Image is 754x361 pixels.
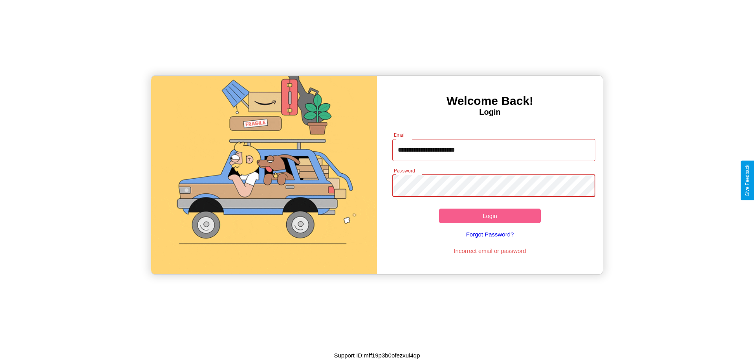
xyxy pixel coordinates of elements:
[334,350,420,361] p: Support ID: mff19p3b0ofezxui4qp
[388,223,592,246] a: Forgot Password?
[745,165,750,196] div: Give Feedback
[439,209,541,223] button: Login
[151,76,377,274] img: gif
[394,132,406,138] label: Email
[388,246,592,256] p: Incorrect email or password
[377,108,603,117] h4: Login
[394,167,415,174] label: Password
[377,94,603,108] h3: Welcome Back!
